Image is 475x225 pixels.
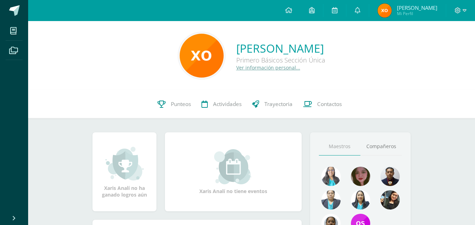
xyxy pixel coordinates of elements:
[351,190,370,210] img: 9fe0fd17307f8b952d7b109f04598178.png
[214,149,252,184] img: event_small.png
[236,41,325,56] a: [PERSON_NAME]
[236,64,300,71] a: Ver información personal...
[100,146,149,198] div: Xaris Analí no ha ganado logros aún
[360,138,402,155] a: Compañeros
[380,167,400,186] img: 76e40354e9c498dffe855eee51dfc475.png
[196,90,247,118] a: Actividades
[236,56,325,64] div: Primero Básicos Sección Única
[264,100,293,108] span: Trayectoria
[397,11,437,16] span: Mi Perfil
[171,100,191,108] span: Punteos
[198,149,269,194] div: Xaris Analí no tiene eventos
[351,167,370,186] img: 775caf7197dc2b63b976a94a710c5fee.png
[298,90,347,118] a: Contactos
[213,100,242,108] span: Actividades
[319,138,360,155] a: Maestros
[247,90,298,118] a: Trayectoria
[105,146,144,181] img: achievement_small.png
[397,4,437,11] span: [PERSON_NAME]
[180,34,224,78] img: 6c1e486dfeeccf13cc0807708e5882c1.png
[321,190,341,210] img: 2891959e365288a244d4dc450b4f3706.png
[378,4,392,18] img: 86243bb81fb1a9bcf7d1372635ab2988.png
[321,167,341,186] img: ce48fdecffa589a24be67930df168508.png
[380,190,400,210] img: 73802ff053b96be4d416064cb46eb66b.png
[317,100,342,108] span: Contactos
[152,90,196,118] a: Punteos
